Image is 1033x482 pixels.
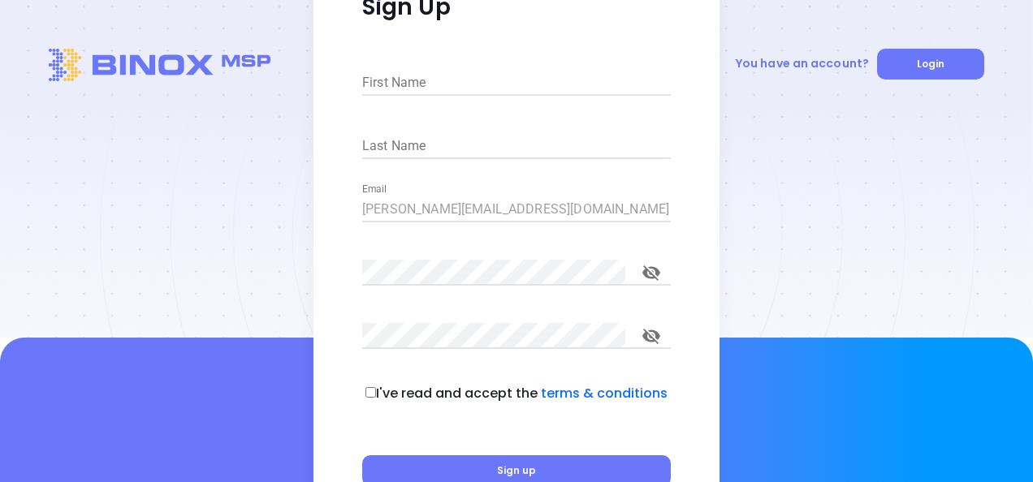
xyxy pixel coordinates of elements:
[49,49,270,81] img: Logo-BhW-XokD.svg
[376,384,668,403] p: I've read and accept the
[736,55,869,71] span: You have an account?
[877,49,984,80] button: Login
[362,185,387,195] label: Email
[497,463,536,477] span: Sign up
[632,253,671,292] button: toggle password visibility
[917,57,944,71] span: Login
[632,316,671,355] button: toggle password visibility
[541,384,668,402] a: terms & conditions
